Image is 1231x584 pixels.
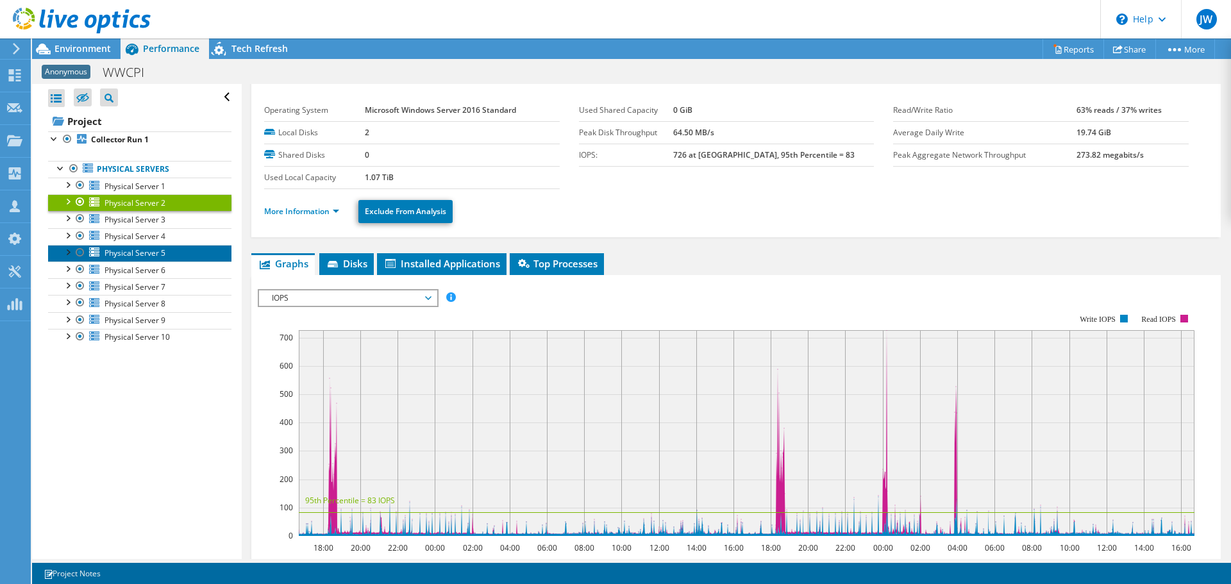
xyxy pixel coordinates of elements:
a: More [1155,39,1215,59]
label: Operating System [264,104,365,117]
span: Tech Refresh [231,42,288,54]
span: JW [1196,9,1217,29]
a: Physical Server 9 [48,312,231,329]
text: 00:00 [873,542,893,553]
a: Physical Server 1 [48,178,231,194]
span: Physical Server 9 [105,315,165,326]
a: Physical Server 2 [48,194,231,211]
b: 0 [365,149,369,160]
text: 600 [280,360,293,371]
text: 16:00 [1171,542,1191,553]
a: Physical Server 5 [48,245,231,262]
span: Physical Server 10 [105,331,170,342]
label: Used Shared Capacity [579,104,673,117]
text: 300 [280,445,293,456]
text: 400 [280,417,293,428]
a: Physical Server 7 [48,278,231,295]
text: 06:00 [985,542,1005,553]
text: 02:00 [463,542,483,553]
text: 18:00 [761,542,781,553]
text: 10:00 [612,542,632,553]
span: IOPS [265,290,430,306]
text: 04:00 [500,542,520,553]
a: Physical Server 6 [48,262,231,278]
span: Physical Server 1 [105,181,165,192]
text: 0 [289,530,293,541]
text: 500 [280,388,293,399]
text: 95th Percentile = 83 IOPS [305,495,395,506]
span: Disks [326,257,367,270]
a: Share [1103,39,1156,59]
a: Project Notes [35,565,110,581]
b: Microsoft Windows Server 2016 Standard [365,104,516,115]
span: Physical Server 3 [105,214,165,225]
text: 14:00 [687,542,707,553]
a: Physical Server 8 [48,295,231,312]
b: 1.07 TiB [365,172,394,183]
svg: \n [1116,13,1128,25]
span: Anonymous [42,65,90,79]
span: Physical Server 7 [105,281,165,292]
text: 700 [280,332,293,343]
label: Local Disks [264,126,365,139]
a: Physical Server 4 [48,228,231,245]
b: 0 GiB [673,104,692,115]
text: 20:00 [798,542,818,553]
a: Physical Server 3 [48,211,231,228]
a: More Information [264,206,339,217]
h1: WWCPI [97,65,164,79]
b: 273.82 megabits/s [1076,149,1144,160]
text: 20:00 [351,542,371,553]
span: Performance [143,42,199,54]
a: Reports [1043,39,1104,59]
span: Top Processes [516,257,598,270]
text: 08:00 [574,542,594,553]
text: 10:00 [1060,542,1080,553]
span: Details [389,69,424,85]
text: 22:00 [388,542,408,553]
span: Installed Applications [383,257,500,270]
label: IOPS: [579,149,673,162]
label: Used Local Capacity [264,171,365,184]
a: Project [48,111,231,131]
text: Read IOPS [1142,315,1177,324]
b: 19.74 GiB [1076,127,1111,138]
span: Physical Server 8 [105,298,165,309]
b: 64.50 MB/s [673,127,714,138]
b: Collector Run 1 [91,134,149,145]
text: 22:00 [835,542,855,553]
label: Peak Aggregate Network Throughput [893,149,1076,162]
label: Peak Disk Throughput [579,126,673,139]
a: Exclude From Analysis [358,200,453,223]
text: 06:00 [537,542,557,553]
text: 04:00 [948,542,967,553]
text: 00:00 [425,542,445,553]
span: Physical Server 5 [105,247,165,258]
a: Collector Run 1 [48,131,231,148]
label: Average Daily Write [893,126,1076,139]
b: 63% reads / 37% writes [1076,104,1162,115]
text: 100 [280,502,293,513]
label: Read/Write Ratio [893,104,1076,117]
text: 18:00 [314,542,333,553]
b: 726 at [GEOGRAPHIC_DATA], 95th Percentile = 83 [673,149,855,160]
span: Physical Server 2 [105,197,165,208]
text: 12:00 [649,542,669,553]
span: Physical Server 4 [105,231,165,242]
span: Graphs [258,257,308,270]
text: 200 [280,474,293,485]
text: Write IOPS [1080,315,1116,324]
span: Physical Server 6 [105,265,165,276]
span: Environment [54,42,111,54]
text: 14:00 [1134,542,1154,553]
text: 16:00 [724,542,744,553]
a: Physical Servers [48,161,231,178]
label: Shared Disks [264,149,365,162]
text: 08:00 [1022,542,1042,553]
text: 12:00 [1097,542,1117,553]
text: 02:00 [910,542,930,553]
b: 2 [365,127,369,138]
a: Physical Server 10 [48,329,231,346]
